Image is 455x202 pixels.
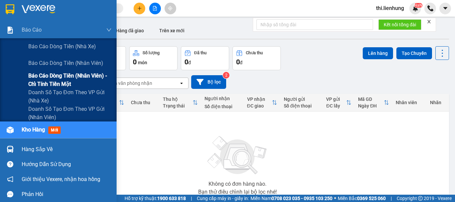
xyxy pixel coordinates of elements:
th: Toggle SortBy [244,94,281,111]
img: warehouse-icon [7,146,14,153]
div: Không có đơn hàng nào. [209,181,266,187]
th: Toggle SortBy [323,94,355,111]
span: Hỗ trợ kỹ thuật: [125,195,186,202]
span: Miền Bắc [338,195,386,202]
div: Số điện thoại [284,103,319,108]
button: Đã thu0đ [181,46,229,70]
img: icon-new-feature [412,5,418,11]
span: copyright [418,196,423,201]
span: Doanh số tạo đơn theo VP gửi (nhân viên) [28,105,112,121]
button: Lên hàng [363,47,393,59]
th: Toggle SortBy [160,94,201,111]
div: Chưa thu [131,100,156,105]
span: file-add [153,6,157,11]
div: Chưa thu [246,51,263,55]
span: mới [48,126,61,134]
div: Hàng sắp về [22,144,112,154]
img: phone-icon [427,5,433,11]
span: đ [188,60,191,65]
button: Bộ lọc [191,75,226,89]
button: Hàng đã giao [111,23,149,39]
span: Doanh số tạo đơn theo VP gửi (nhà xe) [28,88,112,105]
button: plus [134,3,145,14]
img: warehouse-icon [7,126,14,133]
img: svg+xml;base64,PHN2ZyBjbGFzcz0ibGlzdC1wbHVnX19zdmciIHhtbG5zPSJodHRwOi8vd3d3LnczLm9yZy8yMDAwL3N2Zy... [204,132,271,179]
div: Nhãn [430,100,445,105]
div: Số lượng [143,51,160,55]
span: aim [168,6,173,11]
button: file-add [149,3,161,14]
span: món [138,60,147,65]
img: solution-icon [7,27,14,34]
button: Chưa thu0đ [232,46,281,70]
span: Báo cáo [22,26,42,34]
div: ĐC lấy [326,103,346,108]
div: Người nhận [205,96,240,101]
div: Số điện thoại [205,104,240,109]
span: 0 [236,58,240,66]
sup: 2 [223,72,229,79]
span: Cung cấp máy in - giấy in: [197,195,249,202]
span: | [191,195,192,202]
th: Toggle SortBy [355,94,392,111]
span: plus [137,6,142,11]
span: ⚪️ [334,197,336,200]
div: Hướng dẫn sử dụng [22,159,112,169]
span: message [7,191,13,197]
div: Thu hộ [163,97,193,102]
div: VP nhận [247,97,272,102]
div: Người gửi [284,97,319,102]
div: Đã thu [194,51,207,55]
div: Phản hồi [22,189,112,199]
span: caret-down [442,5,448,11]
div: Bạn thử điều chỉnh lại bộ lọc nhé! [198,189,277,195]
strong: 0708 023 035 - 0935 103 250 [271,196,332,201]
div: Trạng thái [163,103,193,108]
button: Tạo Chuyến [396,47,432,59]
div: Mã GD [358,97,384,102]
span: Báo cáo dòng tiền (nhân viên) [28,59,103,67]
img: logo-vxr [6,4,14,14]
span: Báo cáo dòng tiền (nhân viên) - chỉ tính tiền mặt [28,72,112,88]
div: ĐC giao [247,103,272,108]
span: thi.lienhung [371,4,409,12]
span: Giới thiệu Vexere, nhận hoa hồng [22,175,100,183]
sup: NaN [414,3,422,8]
span: close [427,19,431,24]
span: đ [240,60,242,65]
span: 0 [185,58,188,66]
input: Nhập số tổng đài [256,19,373,30]
button: aim [165,3,176,14]
span: | [391,195,392,202]
svg: open [179,81,184,86]
div: Chọn văn phòng nhận [106,80,152,87]
button: Số lượng0món [129,46,178,70]
span: Báo cáo dòng tiền (nhà xe) [28,42,96,51]
div: Nhân viên [396,100,423,105]
span: down [106,27,112,33]
div: Ngày ĐH [358,103,384,108]
strong: 1900 633 818 [157,196,186,201]
span: question-circle [7,161,13,167]
button: Kết nối tổng đài [378,19,421,30]
span: Kho hàng [22,126,45,133]
span: 0 [133,58,137,66]
button: caret-down [439,3,451,14]
span: Kết nối tổng đài [384,21,416,28]
div: VP gửi [326,97,346,102]
span: Trên xe mới [159,28,185,33]
span: Miền Nam [250,195,332,202]
span: notification [7,176,13,182]
strong: 0369 525 060 [357,196,386,201]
